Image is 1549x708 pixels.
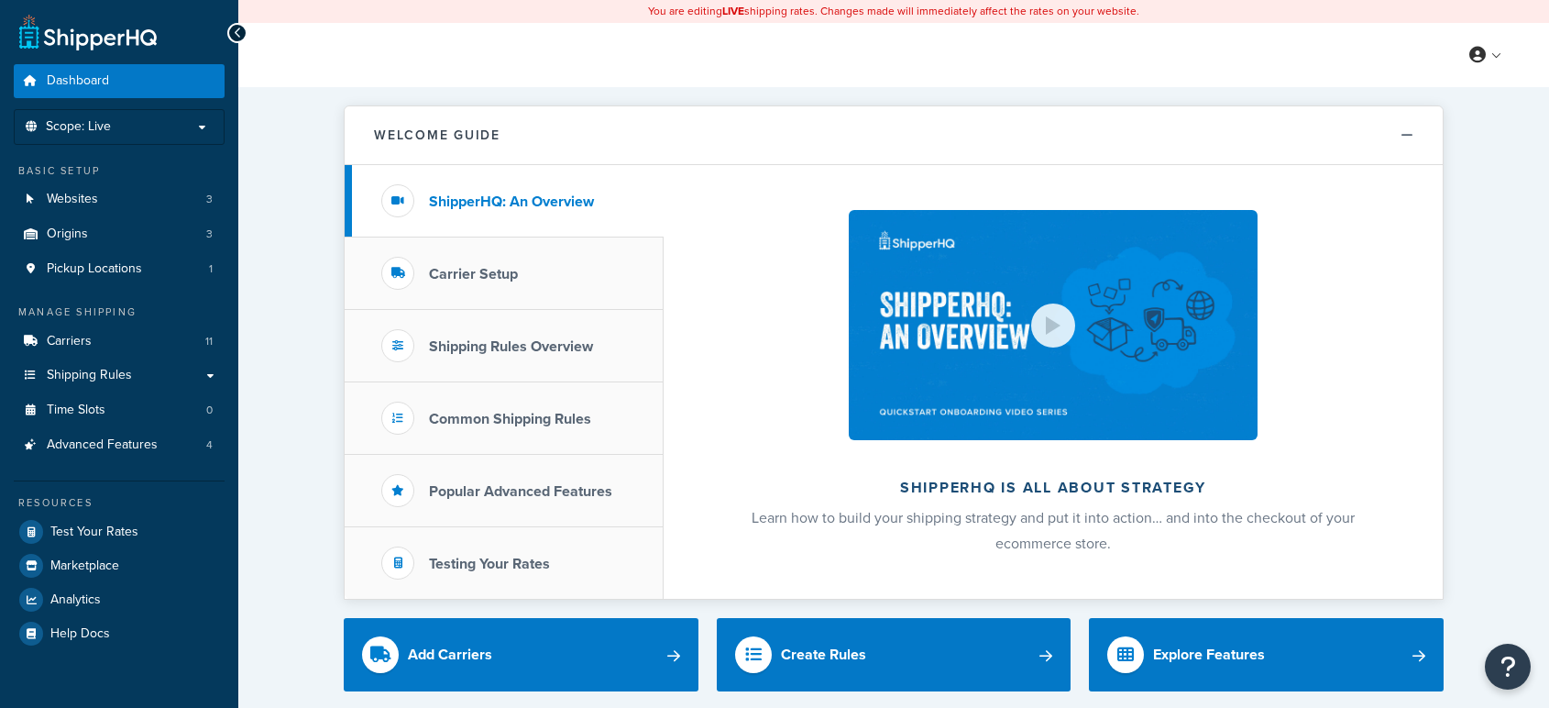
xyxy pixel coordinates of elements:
[50,559,119,574] span: Marketplace
[14,217,225,251] li: Origins
[374,128,500,142] h2: Welcome Guide
[712,480,1394,496] h2: ShipperHQ is all about strategy
[14,183,225,216] a: Websites3
[344,618,698,691] a: Add Carriers
[47,227,88,242] span: Origins
[47,261,142,277] span: Pickup Locations
[429,194,594,210] h3: ShipperHQ: An Overview
[429,338,593,355] h3: Shipping Rules Overview
[14,325,225,359] a: Carriers11
[46,119,111,135] span: Scope: Live
[717,618,1071,691] a: Create Rules
[14,252,225,286] a: Pickup Locations1
[206,192,213,207] span: 3
[1089,618,1444,691] a: Explore Features
[14,304,225,320] div: Manage Shipping
[1153,642,1265,668] div: Explore Features
[47,192,98,207] span: Websites
[14,217,225,251] a: Origins3
[14,583,225,616] a: Analytics
[50,525,138,540] span: Test Your Rates
[14,515,225,548] a: Test Your Rates
[429,266,518,282] h3: Carrier Setup
[429,411,591,427] h3: Common Shipping Rules
[14,617,225,650] a: Help Docs
[206,403,213,418] span: 0
[205,334,213,349] span: 11
[47,368,132,383] span: Shipping Rules
[47,73,109,89] span: Dashboard
[47,334,92,349] span: Carriers
[14,428,225,462] a: Advanced Features4
[14,393,225,427] li: Time Slots
[429,483,612,500] h3: Popular Advanced Features
[429,556,550,572] h3: Testing Your Rates
[752,507,1355,554] span: Learn how to build your shipping strategy and put it into action… and into the checkout of your e...
[14,325,225,359] li: Carriers
[781,642,866,668] div: Create Rules
[722,3,744,19] b: LIVE
[14,549,225,582] a: Marketplace
[14,393,225,427] a: Time Slots0
[14,428,225,462] li: Advanced Features
[14,183,225,216] li: Websites
[1485,644,1531,690] button: Open Resource Center
[14,495,225,511] div: Resources
[849,210,1258,440] img: ShipperHQ is all about strategy
[14,64,225,98] a: Dashboard
[14,252,225,286] li: Pickup Locations
[14,163,225,179] div: Basic Setup
[206,227,213,242] span: 3
[209,261,213,277] span: 1
[408,642,492,668] div: Add Carriers
[47,403,105,418] span: Time Slots
[50,592,101,608] span: Analytics
[47,437,158,453] span: Advanced Features
[14,359,225,393] a: Shipping Rules
[50,626,110,642] span: Help Docs
[345,106,1443,165] button: Welcome Guide
[206,437,213,453] span: 4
